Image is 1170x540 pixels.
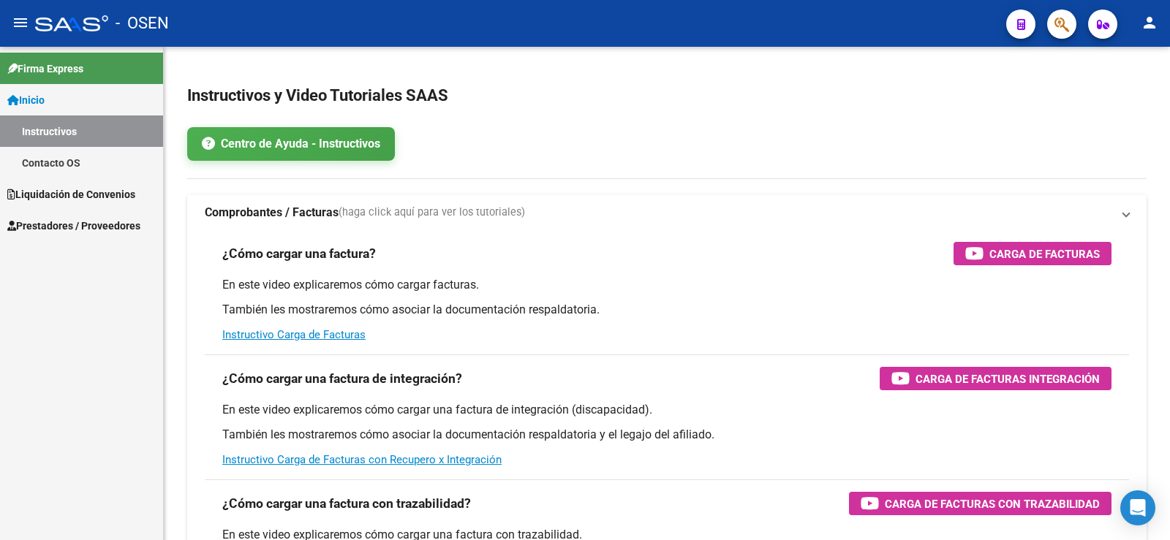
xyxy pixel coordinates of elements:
[880,367,1111,390] button: Carga de Facturas Integración
[222,453,502,466] a: Instructivo Carga de Facturas con Recupero x Integración
[989,245,1100,263] span: Carga de Facturas
[187,127,395,161] a: Centro de Ayuda - Instructivos
[222,368,462,389] h3: ¿Cómo cargar una factura de integración?
[222,277,1111,293] p: En este video explicaremos cómo cargar facturas.
[7,186,135,202] span: Liquidación de Convenios
[954,242,1111,265] button: Carga de Facturas
[116,7,169,39] span: - OSEN
[1141,14,1158,31] mat-icon: person
[7,218,140,234] span: Prestadores / Proveedores
[187,82,1147,110] h2: Instructivos y Video Tutoriales SAAS
[885,495,1100,513] span: Carga de Facturas con Trazabilidad
[7,61,83,77] span: Firma Express
[339,205,525,221] span: (haga click aquí para ver los tutoriales)
[222,402,1111,418] p: En este video explicaremos cómo cargar una factura de integración (discapacidad).
[222,328,366,341] a: Instructivo Carga de Facturas
[222,493,471,514] h3: ¿Cómo cargar una factura con trazabilidad?
[916,370,1100,388] span: Carga de Facturas Integración
[187,195,1147,230] mat-expansion-panel-header: Comprobantes / Facturas(haga click aquí para ver los tutoriales)
[222,302,1111,318] p: También les mostraremos cómo asociar la documentación respaldatoria.
[222,427,1111,443] p: También les mostraremos cómo asociar la documentación respaldatoria y el legajo del afiliado.
[222,243,376,264] h3: ¿Cómo cargar una factura?
[205,205,339,221] strong: Comprobantes / Facturas
[7,92,45,108] span: Inicio
[1120,490,1155,525] div: Open Intercom Messenger
[849,492,1111,515] button: Carga de Facturas con Trazabilidad
[12,14,29,31] mat-icon: menu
